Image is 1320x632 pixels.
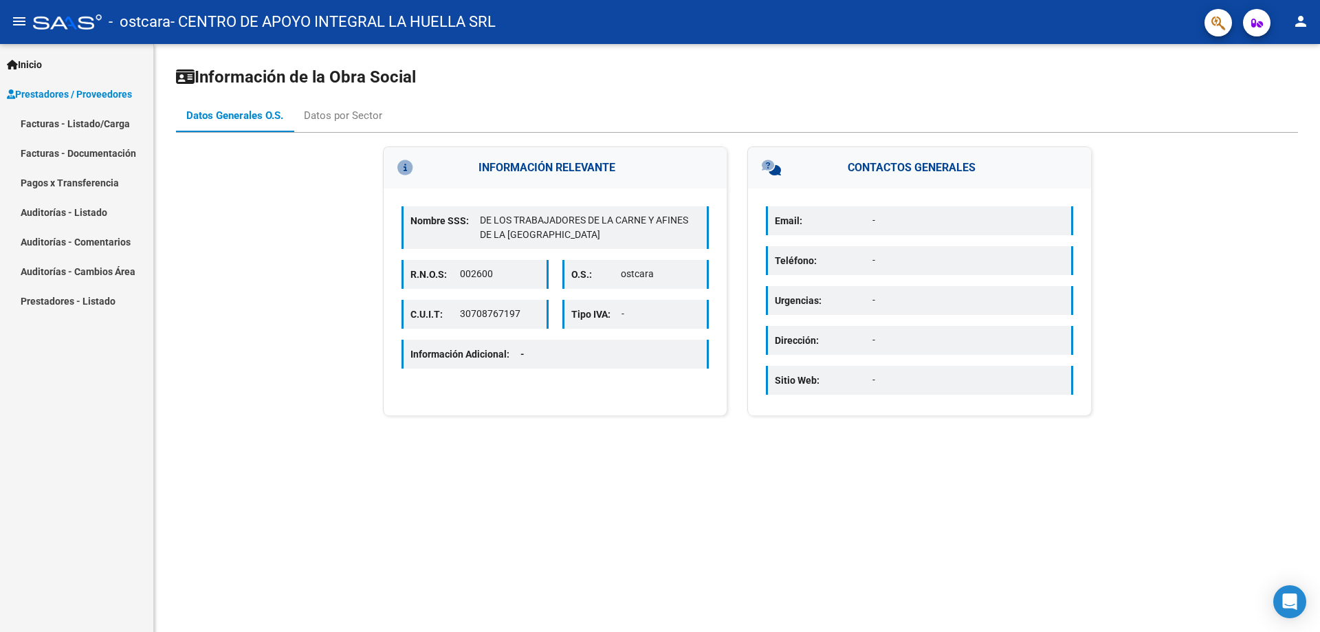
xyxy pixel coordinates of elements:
[748,147,1091,188] h3: CONTACTOS GENERALES
[7,57,42,72] span: Inicio
[872,373,1064,387] p: -
[7,87,132,102] span: Prestadores / Proveedores
[410,267,460,282] p: R.N.O.S:
[410,347,536,362] p: Información Adicional:
[480,213,700,242] p: DE LOS TRABAJADORES DE LA CARNE Y AFINES DE LA [GEOGRAPHIC_DATA]
[872,333,1064,347] p: -
[872,213,1064,228] p: -
[410,213,480,228] p: Nombre SSS:
[109,7,170,37] span: - ostcara
[520,349,525,360] span: -
[460,267,539,281] p: 002600
[775,293,872,308] p: Urgencias:
[176,66,1298,88] h1: Información de la Obra Social
[410,307,460,322] p: C.U.I.T:
[775,213,872,228] p: Email:
[775,253,872,268] p: Teléfono:
[872,293,1064,307] p: -
[1273,585,1306,618] div: Open Intercom Messenger
[186,108,283,123] div: Datos Generales O.S.
[621,307,701,321] p: -
[775,373,872,388] p: Sitio Web:
[621,267,700,281] p: ostcara
[11,13,27,30] mat-icon: menu
[460,307,539,321] p: 30708767197
[384,147,727,188] h3: INFORMACIÓN RELEVANTE
[571,307,621,322] p: Tipo IVA:
[872,253,1064,268] p: -
[775,333,872,348] p: Dirección:
[571,267,621,282] p: O.S.:
[170,7,496,37] span: - CENTRO DE APOYO INTEGRAL LA HUELLA SRL
[1292,13,1309,30] mat-icon: person
[304,108,382,123] div: Datos por Sector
